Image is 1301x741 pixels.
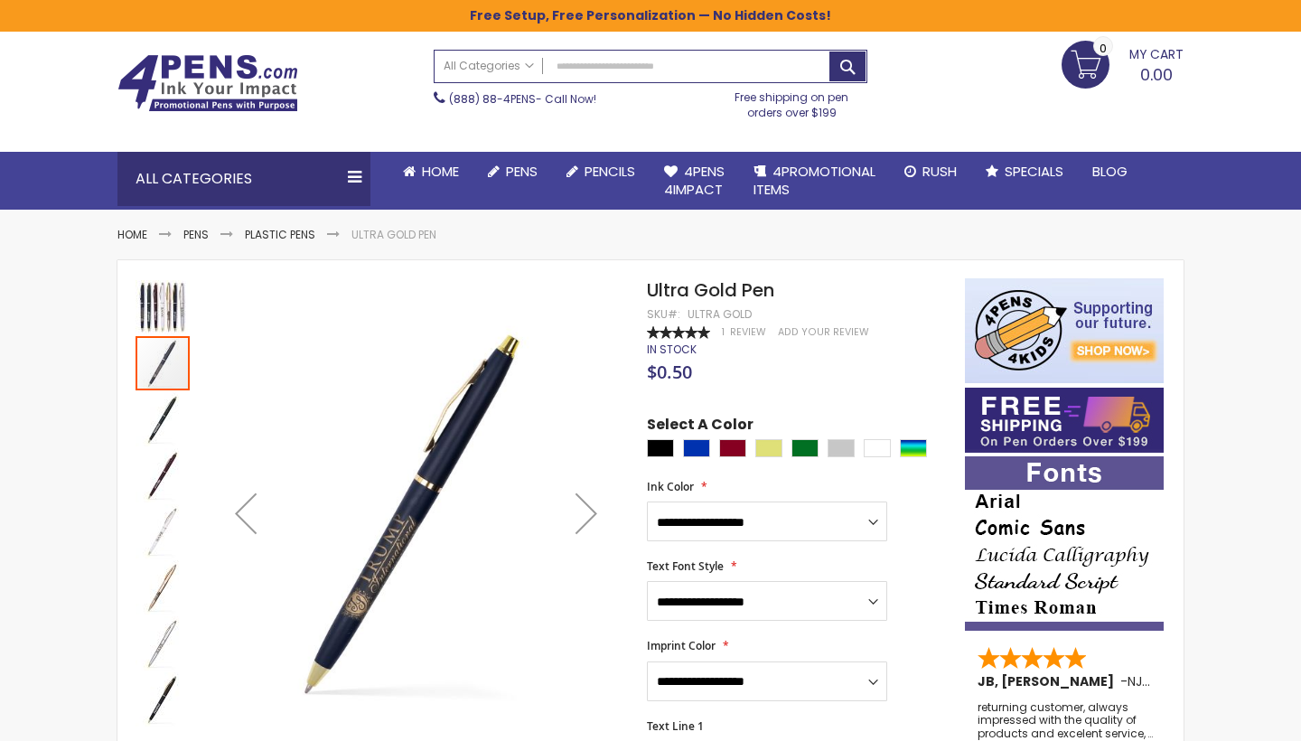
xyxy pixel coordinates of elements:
span: Home [422,162,459,181]
span: 0.00 [1140,63,1173,86]
img: Ultra Gold Pen [136,672,190,727]
img: 4Pens Custom Pens and Promotional Products [117,54,298,112]
span: Text Font Style [647,558,724,574]
a: Pens [183,227,209,242]
a: Pencils [552,152,650,192]
img: Ultra Gold Pen [210,305,622,718]
img: Ultra Gold Pen [136,560,190,614]
a: Pens [473,152,552,192]
a: 4PROMOTIONALITEMS [739,152,890,211]
span: 4Pens 4impact [664,162,725,199]
a: Add Your Review [778,325,869,339]
a: 0.00 0 [1062,41,1184,86]
span: Pens [506,162,538,181]
div: Burgundy [719,439,746,457]
a: 4Pens4impact [650,152,739,211]
span: Imprint Color [647,638,716,653]
img: Ultra Gold Pen [136,448,190,502]
strong: SKU [647,306,680,322]
span: Select A Color [647,415,753,439]
img: Free shipping on orders over $199 [965,388,1164,453]
a: Plastic Pens [245,227,315,242]
a: Home [388,152,473,192]
span: Blog [1092,162,1128,181]
div: Ultra Gold Pen [136,558,192,614]
span: In stock [647,342,697,357]
span: 0 [1100,40,1107,57]
div: Ultra Gold [688,307,752,322]
span: NJ [1128,672,1150,690]
a: (888) 88-4PENS [449,91,536,107]
span: Ink Color [647,479,694,494]
div: Ultra Gold Pen [136,334,192,390]
div: Gold [755,439,782,457]
span: - Call Now! [449,91,596,107]
div: returning customer, always impressed with the quality of products and excelent service, will retu... [978,701,1153,740]
a: 1 Review [722,325,769,339]
span: - , [1120,672,1278,690]
div: Blue [683,439,710,457]
img: Ultra Gold Pen [136,392,190,446]
img: font-personalization-examples [965,456,1164,631]
img: 4pens 4 kids [965,278,1164,383]
div: Ultra Gold Pen [136,502,192,558]
a: Specials [971,152,1078,192]
img: Ultra Gold Pen [136,616,190,671]
div: Availability [647,342,697,357]
span: Text Line 1 [647,718,704,734]
span: All Categories [444,59,534,73]
a: All Categories [435,51,543,80]
span: Pencils [585,162,635,181]
img: Ultra Gold Pen [136,280,190,334]
div: Ultra Gold Pen [136,390,192,446]
div: 100% [647,326,710,339]
span: Ultra Gold Pen [647,277,774,303]
span: 4PROMOTIONAL ITEMS [753,162,875,199]
a: Home [117,227,147,242]
span: Rush [922,162,957,181]
div: White [864,439,891,457]
span: JB, [PERSON_NAME] [978,672,1120,690]
div: Ultra Gold Pen [136,446,192,502]
a: Rush [890,152,971,192]
div: Green [791,439,819,457]
span: Review [730,325,766,339]
div: All Categories [117,152,370,206]
div: Assorted [900,439,927,457]
span: Specials [1005,162,1063,181]
span: $0.50 [647,360,692,384]
div: Ultra Gold Pen [136,614,192,671]
div: Ultra Gold Pen [136,278,192,334]
div: Black [647,439,674,457]
div: Ultra Gold Pen [136,671,190,727]
div: Silver [828,439,855,457]
img: Ultra Gold Pen [136,504,190,558]
span: 1 [722,325,725,339]
li: Ultra Gold Pen [351,228,436,242]
div: Free shipping on pen orders over $199 [716,83,868,119]
a: Blog [1078,152,1142,192]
